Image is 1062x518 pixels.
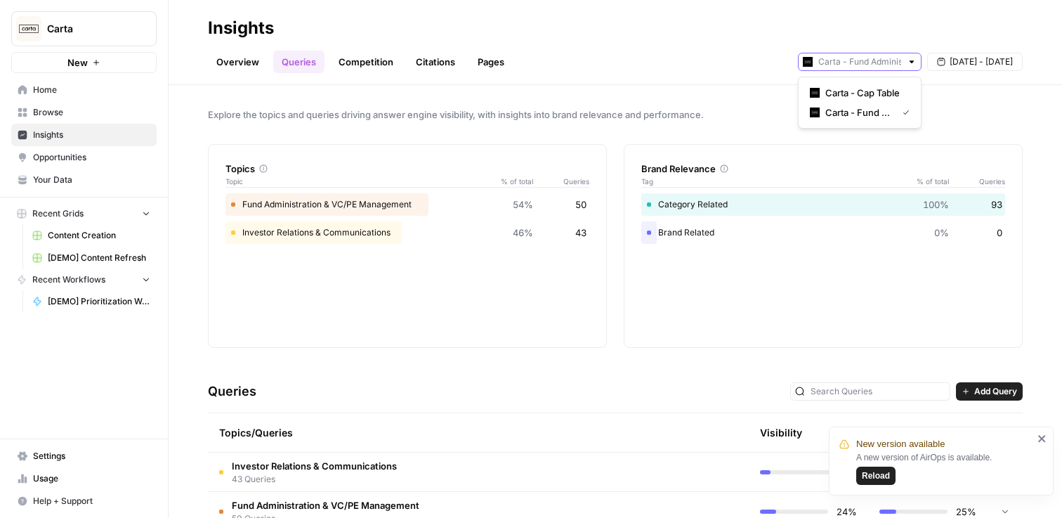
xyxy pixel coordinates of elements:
span: Add Query [974,385,1017,398]
span: Insights [33,129,150,141]
span: 43 [575,226,586,240]
a: Content Creation [26,224,157,247]
span: Carta - Cap Table [825,86,904,100]
span: Carta - Fund Administration [825,105,891,119]
div: Topics [225,162,589,176]
span: Topic [225,176,491,187]
span: 100% [923,198,949,212]
span: Recent Grids [32,207,84,220]
span: Opportunities [33,151,150,164]
span: [DEMO] Prioritization Workflow for creation [48,295,150,308]
span: [DATE] - [DATE] [950,56,1013,68]
a: Overview [208,51,268,73]
a: Home [11,79,157,101]
a: Queries [273,51,324,73]
div: Citation [879,413,917,452]
a: Pages [469,51,513,73]
input: Carta - Fund Administration [818,55,901,69]
a: Citations [407,51,464,73]
button: [DATE] - [DATE] [927,53,1023,71]
span: Tag [641,176,907,187]
a: Opportunities [11,146,157,169]
span: Browse [33,106,150,119]
span: 0% [934,226,949,240]
span: 0 [997,226,1002,240]
span: Carta [47,22,132,36]
span: New [67,56,88,70]
span: Explore the topics and queries driving answer engine visibility, with insights into brand relevan... [208,108,1023,122]
a: Settings [11,445,157,467]
span: Fund Administration & VC/PE Management [232,498,419,512]
img: Carta Logo [16,16,41,41]
button: Recent Workflows [11,269,157,290]
span: Your Data [33,174,150,186]
span: 54% [513,198,533,212]
div: Investor Relations & Communications [225,221,589,244]
a: [DEMO] Content Refresh [26,247,157,269]
span: Investor Relations & Communications [232,459,397,473]
div: Fund Administration & VC/PE Management [225,193,589,216]
span: New version available [856,437,945,451]
span: 43 Queries [232,473,397,486]
span: % of total [491,176,533,187]
span: Queries [533,176,589,187]
span: Home [33,84,150,96]
h3: Queries [208,382,256,401]
span: Queries [949,176,1005,187]
a: Usage [11,467,157,490]
a: Your Data [11,169,157,191]
div: Brand Related [641,221,1005,244]
button: Workspace: Carta [11,11,157,46]
div: Brand Relevance [641,162,1005,176]
button: close [1037,433,1047,444]
a: Insights [11,124,157,146]
button: New [11,52,157,73]
span: % of total [907,176,949,187]
input: Search Queries [811,384,945,399]
div: Visibility [760,426,802,440]
a: Browse [11,101,157,124]
span: [DEMO] Content Refresh [48,252,150,264]
div: Category Related [641,193,1005,216]
span: Usage [33,472,150,485]
span: Recent Workflows [32,273,105,286]
span: Settings [33,450,150,462]
button: Help + Support [11,490,157,512]
span: Reload [862,470,890,482]
span: 46% [513,226,533,240]
img: c35yeiwf0qjehltklbh57st2xhbo [810,108,820,117]
div: Insights [208,17,274,39]
span: Help + Support [33,495,150,507]
button: Reload [856,467,896,485]
button: Add Query [956,382,1023,401]
span: 93 [991,198,1002,212]
div: Topics/Queries [219,413,618,452]
button: Recent Grids [11,203,157,224]
span: 50 [575,198,586,212]
img: c35yeiwf0qjehltklbh57st2xhbo [810,88,820,98]
span: Content Creation [48,229,150,242]
a: [DEMO] Prioritization Workflow for creation [26,290,157,313]
div: A new version of AirOps is available. [856,451,1033,485]
a: Competition [330,51,402,73]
